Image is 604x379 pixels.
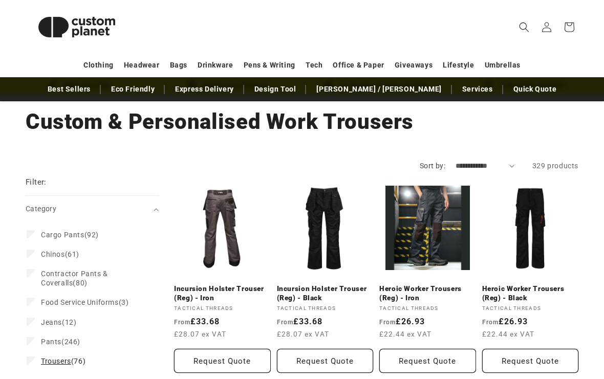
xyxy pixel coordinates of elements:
[306,56,322,74] a: Tech
[41,318,76,327] span: (12)
[26,205,56,213] span: Category
[198,56,233,74] a: Drinkware
[395,56,433,74] a: Giveaways
[508,80,562,98] a: Quick Quote
[83,56,114,74] a: Clothing
[170,80,239,98] a: Express Delivery
[41,269,141,287] span: (80)
[41,356,85,366] span: (76)
[379,349,476,373] : Request Quote
[277,284,374,302] a: Incursion Holster Trouser (Reg) - Black
[124,56,160,74] a: Headwear
[26,196,159,222] summary: Category (0 selected)
[485,56,521,74] a: Umbrellas
[244,56,295,74] a: Pens & Writing
[249,80,301,98] a: Design Tool
[41,337,80,346] span: (246)
[277,349,374,373] : Request Quote
[41,250,79,259] span: (61)
[41,318,62,326] span: Jeans
[26,4,128,50] img: Custom Planet
[26,176,47,188] h2: Filter:
[41,230,99,239] span: (92)
[41,231,84,239] span: Cargo Pants
[379,284,476,302] a: Heroic Worker Trousers (Reg) - Iron
[174,349,271,373] : Request Quote
[41,270,108,287] span: Contractor Pants & Coveralls
[532,162,578,170] span: 329 products
[41,298,128,307] span: (3)
[420,162,445,170] label: Sort by:
[311,80,446,98] a: [PERSON_NAME] / [PERSON_NAME]
[443,56,474,74] a: Lifestyle
[41,357,71,365] span: Trousers
[41,338,61,346] span: Pants
[170,56,187,74] a: Bags
[513,16,535,38] summary: Search
[26,108,578,136] h1: Custom & Personalised Work Trousers
[42,80,96,98] a: Best Sellers
[333,56,384,74] a: Office & Paper
[106,80,160,98] a: Eco Friendly
[174,284,271,302] a: Incursion Holster Trouser (Reg) - Iron
[41,298,119,306] span: Food Service Uniforms
[41,250,65,258] span: Chinos
[457,80,498,98] a: Services
[428,269,604,379] iframe: Chat Widget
